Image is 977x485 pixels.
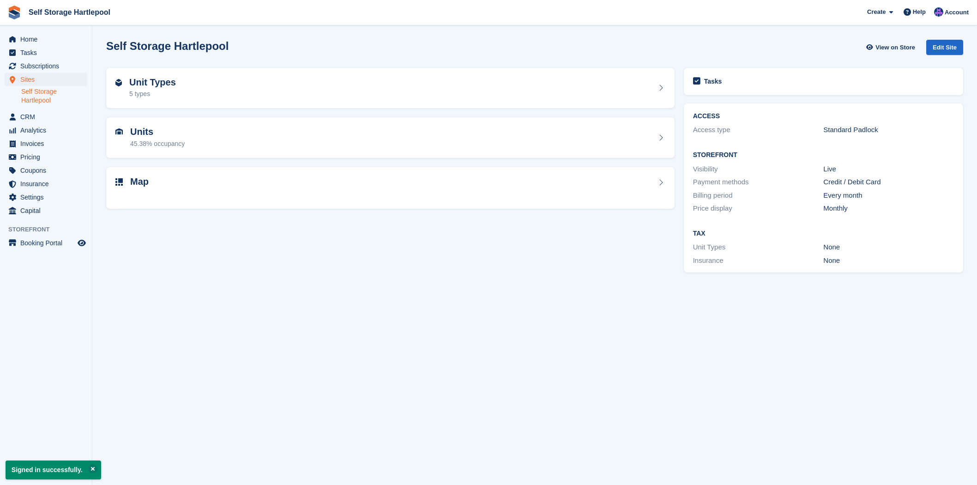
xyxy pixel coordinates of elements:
[823,177,954,188] div: Credit / Debit Card
[5,60,87,73] a: menu
[823,190,954,201] div: Every month
[693,203,824,214] div: Price display
[5,124,87,137] a: menu
[115,79,122,86] img: unit-type-icn-2b2737a686de81e16bb02015468b77c625bbabd49415b5ef34ead5e3b44a266d.svg
[693,113,954,120] h2: ACCESS
[693,190,824,201] div: Billing period
[25,5,114,20] a: Self Storage Hartlepool
[7,6,21,19] img: stora-icon-8386f47178a22dfd0bd8f6a31ec36ba5ce8667c1dd55bd0f319d3a0aa187defe.svg
[106,167,675,209] a: Map
[5,33,87,46] a: menu
[823,203,954,214] div: Monthly
[693,152,954,159] h2: Storefront
[106,68,675,109] a: Unit Types 5 types
[823,125,954,135] div: Standard Padlock
[20,204,76,217] span: Capital
[5,137,87,150] a: menu
[129,77,176,88] h2: Unit Types
[6,461,101,479] p: Signed in successfully.
[875,43,915,52] span: View on Store
[20,191,76,204] span: Settings
[76,237,87,249] a: Preview store
[5,177,87,190] a: menu
[693,177,824,188] div: Payment methods
[823,164,954,175] div: Live
[5,164,87,177] a: menu
[20,137,76,150] span: Invoices
[867,7,886,17] span: Create
[5,46,87,59] a: menu
[5,191,87,204] a: menu
[823,242,954,253] div: None
[5,73,87,86] a: menu
[926,40,963,59] a: Edit Site
[130,139,185,149] div: 45.38% occupancy
[20,60,76,73] span: Subscriptions
[130,127,185,137] h2: Units
[21,87,87,105] a: Self Storage Hartlepool
[934,7,943,17] img: Sean Wood
[693,230,954,237] h2: Tax
[865,40,919,55] a: View on Store
[704,77,722,85] h2: Tasks
[20,236,76,249] span: Booking Portal
[945,8,969,17] span: Account
[693,164,824,175] div: Visibility
[20,73,76,86] span: Sites
[20,110,76,123] span: CRM
[8,225,92,234] span: Storefront
[5,204,87,217] a: menu
[130,176,149,187] h2: Map
[129,89,176,99] div: 5 types
[693,242,824,253] div: Unit Types
[926,40,963,55] div: Edit Site
[20,46,76,59] span: Tasks
[693,125,824,135] div: Access type
[20,124,76,137] span: Analytics
[693,255,824,266] div: Insurance
[913,7,926,17] span: Help
[20,177,76,190] span: Insurance
[115,178,123,186] img: map-icn-33ee37083ee616e46c38cad1a60f524a97daa1e2b2c8c0bc3eb3415660979fc1.svg
[5,110,87,123] a: menu
[823,255,954,266] div: None
[20,164,76,177] span: Coupons
[5,151,87,164] a: menu
[115,128,123,135] img: unit-icn-7be61d7bf1b0ce9d3e12c5938cc71ed9869f7b940bace4675aadf7bd6d80202e.svg
[20,33,76,46] span: Home
[106,40,229,52] h2: Self Storage Hartlepool
[5,236,87,249] a: menu
[106,117,675,158] a: Units 45.38% occupancy
[20,151,76,164] span: Pricing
